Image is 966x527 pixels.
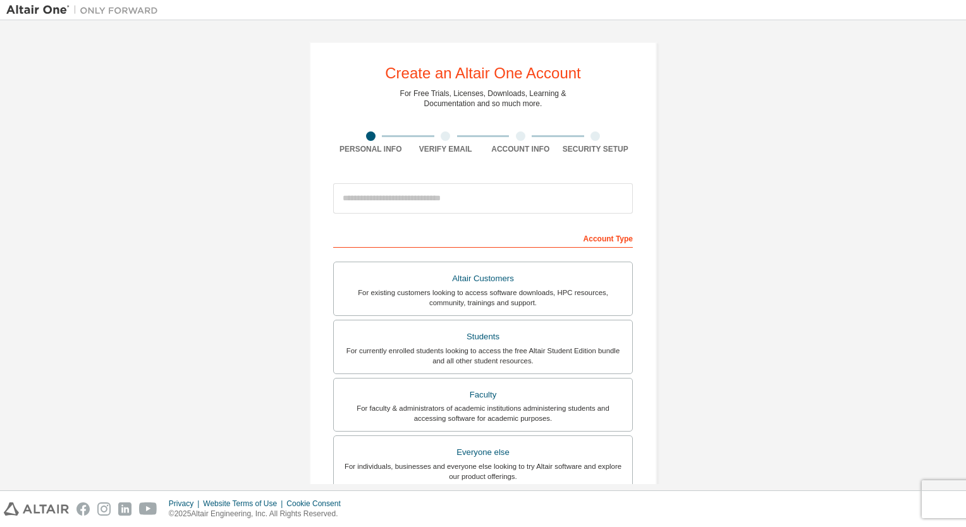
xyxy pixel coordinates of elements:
[385,66,581,81] div: Create an Altair One Account
[341,346,625,366] div: For currently enrolled students looking to access the free Altair Student Edition bundle and all ...
[4,502,69,516] img: altair_logo.svg
[333,144,408,154] div: Personal Info
[400,88,566,109] div: For Free Trials, Licenses, Downloads, Learning & Documentation and so much more.
[6,4,164,16] img: Altair One
[341,270,625,288] div: Altair Customers
[169,499,203,509] div: Privacy
[203,499,286,509] div: Website Terms of Use
[408,144,484,154] div: Verify Email
[76,502,90,516] img: facebook.svg
[341,386,625,404] div: Faculty
[341,444,625,461] div: Everyone else
[139,502,157,516] img: youtube.svg
[97,502,111,516] img: instagram.svg
[558,144,633,154] div: Security Setup
[118,502,131,516] img: linkedin.svg
[341,461,625,482] div: For individuals, businesses and everyone else looking to try Altair software and explore our prod...
[169,509,348,519] p: © 2025 Altair Engineering, Inc. All Rights Reserved.
[286,499,348,509] div: Cookie Consent
[341,288,625,308] div: For existing customers looking to access software downloads, HPC resources, community, trainings ...
[483,144,558,154] div: Account Info
[341,403,625,423] div: For faculty & administrators of academic institutions administering students and accessing softwa...
[333,227,633,248] div: Account Type
[341,328,625,346] div: Students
